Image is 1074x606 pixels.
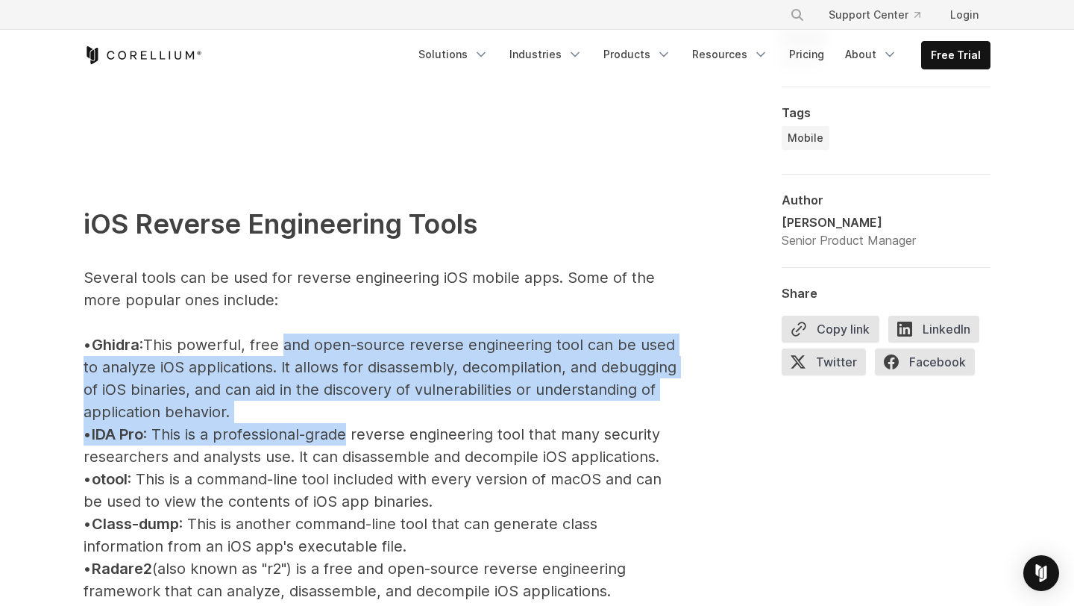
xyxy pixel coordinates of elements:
[92,560,152,578] span: Radare2
[782,213,916,231] div: [PERSON_NAME]
[836,41,906,68] a: About
[772,1,990,28] div: Navigation Menu
[875,349,984,381] a: Facebook
[1023,555,1059,591] div: Open Intercom Messenger
[780,41,833,68] a: Pricing
[817,1,932,28] a: Support Center
[683,41,777,68] a: Resources
[409,41,990,69] div: Navigation Menu
[788,131,823,146] span: Mobile
[784,1,811,28] button: Search
[922,42,990,69] a: Free Trial
[84,207,477,240] span: iOS Reverse Engineering Tools
[500,41,591,68] a: Industries
[782,105,990,120] div: Tags
[782,286,990,301] div: Share
[92,425,143,443] span: IDA Pro
[938,1,990,28] a: Login
[92,470,128,488] span: otool
[409,41,497,68] a: Solutions
[84,46,202,64] a: Corellium Home
[782,193,990,207] div: Author
[782,126,829,150] a: Mobile
[888,316,988,349] a: LinkedIn
[139,336,143,354] span: :
[782,231,916,249] div: Senior Product Manager
[92,515,179,533] span: Class-dump
[875,349,975,375] span: Facebook
[782,349,875,381] a: Twitter
[92,336,139,354] span: Ghidra
[888,316,979,343] span: LinkedIn
[594,41,680,68] a: Products
[782,316,879,343] button: Copy link
[782,349,866,375] span: Twitter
